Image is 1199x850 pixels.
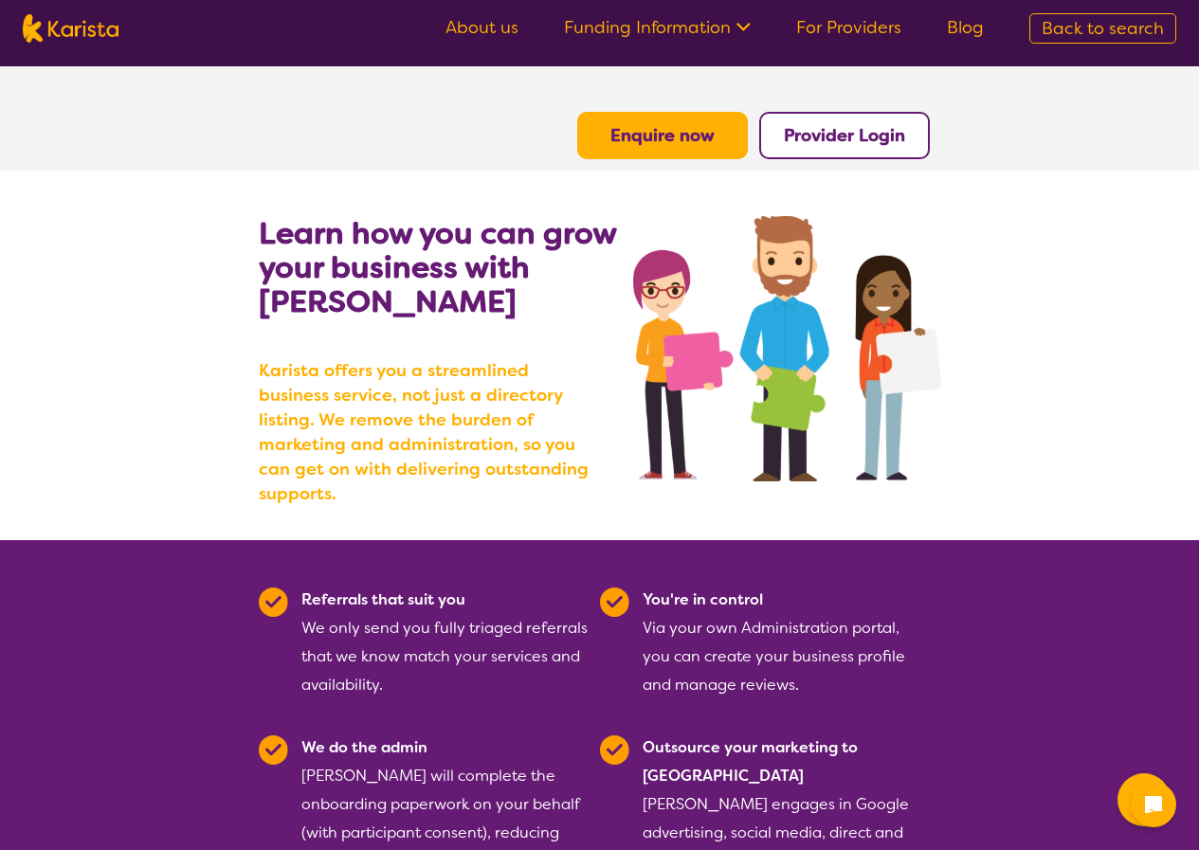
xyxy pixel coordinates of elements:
[633,216,940,481] img: grow your business with Karista
[259,213,616,321] b: Learn how you can grow your business with [PERSON_NAME]
[564,16,751,39] a: Funding Information
[445,16,518,39] a: About us
[600,735,629,765] img: Tick
[600,588,629,617] img: Tick
[784,124,905,147] a: Provider Login
[301,586,589,699] div: We only send you fully triaged referrals that we know match your services and availability.
[643,737,858,786] b: Outsource your marketing to [GEOGRAPHIC_DATA]
[259,358,600,506] b: Karista offers you a streamlined business service, not just a directory listing. We remove the bu...
[643,589,763,609] b: You're in control
[947,16,984,39] a: Blog
[301,737,427,757] b: We do the admin
[643,586,930,699] div: Via your own Administration portal, you can create your business profile and manage reviews.
[759,112,930,159] button: Provider Login
[1029,13,1176,44] a: Back to search
[577,112,748,159] button: Enquire now
[610,124,715,147] a: Enquire now
[301,589,465,609] b: Referrals that suit you
[796,16,901,39] a: For Providers
[1117,773,1171,826] button: Channel Menu
[1042,17,1164,40] span: Back to search
[23,14,118,43] img: Karista logo
[259,588,288,617] img: Tick
[259,735,288,765] img: Tick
